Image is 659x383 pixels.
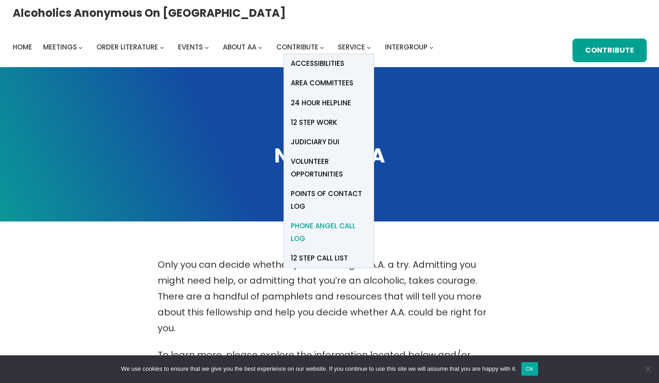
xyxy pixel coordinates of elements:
a: Events [178,41,203,54]
a: Judiciary DUI [284,132,374,152]
span: Judiciary DUI [291,136,339,148]
a: Points of Contact Log [284,184,374,216]
a: Area Committees [284,74,374,93]
span: Area Committees [291,77,353,89]
span: Home [13,42,32,52]
a: About AA [223,41,256,54]
button: Intergroup submenu [429,45,433,49]
p: Only you can decide whether you want to give A.A. a try. Admitting you might need help, or admitt... [158,257,502,336]
a: Phone Angel Call Log [284,216,374,248]
a: Meetings [43,41,77,54]
span: 24 Hour Helpline [291,97,351,109]
span: We use cookies to ensure that we give you the best experience on our website. If you continue to ... [121,364,516,373]
a: 12 Step Work [284,113,374,132]
button: Ok [521,362,538,376]
a: Contribute [276,41,318,54]
span: Accessibilities [291,57,344,70]
button: Meetings submenu [78,45,82,49]
span: Volunteer Opportunities [291,155,367,181]
span: 12 Step Work [291,116,337,129]
span: About AA [223,42,256,52]
span: Intergroup [385,42,428,52]
span: Phone Angel Call Log [291,220,367,245]
span: Order Literature [96,42,158,52]
a: Alcoholics Anonymous on [GEOGRAPHIC_DATA] [13,3,286,23]
button: Contribute submenu [320,45,324,49]
button: Service submenu [367,45,371,49]
span: Events [178,42,203,52]
a: Volunteer Opportunities [284,152,374,184]
a: Home [13,41,32,54]
a: Accessibilities [284,54,374,74]
span: Points of Contact Log [291,187,367,213]
span: Meetings [43,42,77,52]
a: Intergroup [385,41,428,54]
a: 24 Hour Helpline [284,93,374,113]
a: Service [338,41,365,54]
button: Order Literature submenu [160,45,164,49]
span: No [643,364,652,373]
nav: Intergroup [13,41,437,54]
p: To learn more, please explore the information located below and/or contact us anytime at [PHONE_N... [158,347,502,379]
button: About AA submenu [258,45,262,49]
span: 12 Step Call List [291,252,348,265]
span: Service [338,42,365,52]
span: Contribute [276,42,318,52]
a: Contribute [572,39,647,62]
a: 12 Step Call List [284,248,374,268]
h1: NEW TO AA [13,142,647,169]
button: Events submenu [205,45,209,49]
